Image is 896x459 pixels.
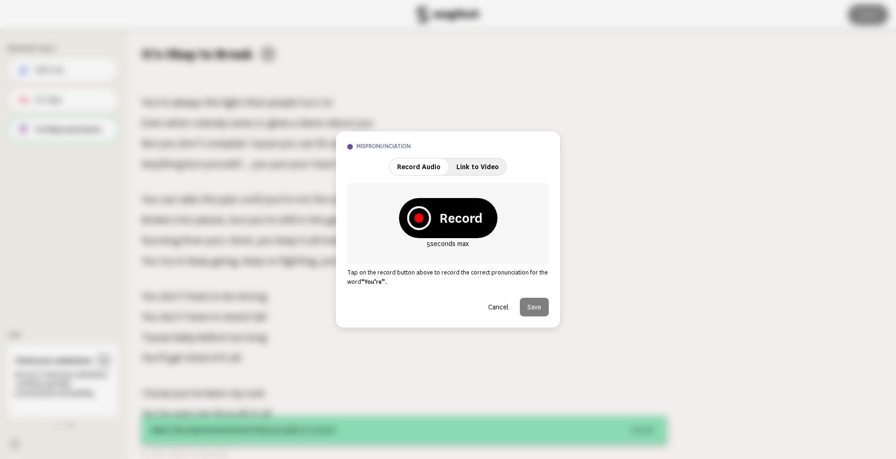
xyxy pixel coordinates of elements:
p: 5 seconds max [399,238,497,249]
button: Link to Video [449,158,506,175]
p: Tap on the record button above to record the correct pronunciation for the word . [347,268,549,287]
strong: Record [439,209,483,227]
span: Link to Video [456,163,499,171]
button: Save [520,298,549,316]
button: Cancel [481,298,516,316]
span: Record Audio [397,163,441,171]
h3: mispronunciation [357,143,549,151]
button: Record Audio [390,158,448,175]
strong: “ You’re ” [361,279,385,285]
